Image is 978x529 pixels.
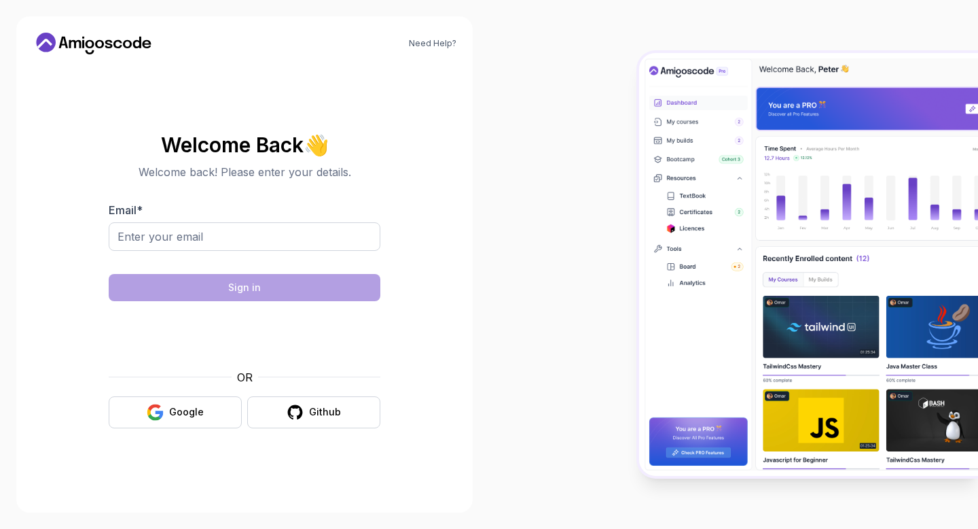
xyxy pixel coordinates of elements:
iframe: Widget containing checkbox for hCaptcha security challenge [142,309,347,361]
p: OR [237,369,253,386]
input: Enter your email [109,222,380,251]
div: Github [309,405,341,419]
img: Amigoscode Dashboard [639,53,978,476]
button: Google [109,396,242,428]
a: Need Help? [409,38,456,49]
span: 👋 [302,130,332,158]
button: Sign in [109,274,380,301]
div: Google [169,405,204,419]
button: Github [247,396,380,428]
h2: Welcome Back [109,134,380,156]
a: Home link [33,33,155,54]
label: Email * [109,203,143,217]
div: Sign in [228,281,261,294]
p: Welcome back! Please enter your details. [109,164,380,180]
